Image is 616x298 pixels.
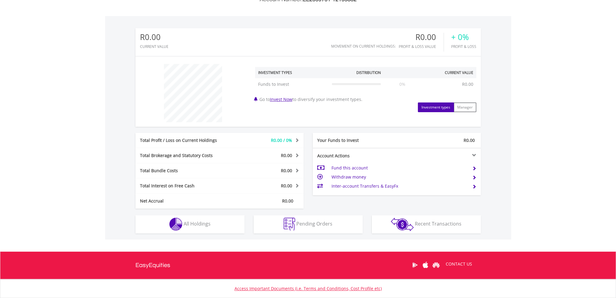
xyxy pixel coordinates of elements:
div: Go to to diversify your investment types. [251,61,481,112]
a: EasyEquities [135,252,170,279]
a: Access Important Documents (i.e. Terms and Conditions, Cost Profile etc) [235,286,382,291]
a: Google Play [410,256,420,274]
img: holdings-wht.png [169,218,182,231]
div: + 0% [451,33,476,42]
button: Pending Orders [254,215,363,233]
div: Distribution [356,70,381,75]
span: Pending Orders [296,220,332,227]
div: Total Brokerage and Statutory Costs [135,152,234,159]
a: Invest Now [270,96,292,102]
img: pending_instructions-wht.png [284,218,295,231]
div: Profit & Loss Value [399,45,444,49]
span: R0.00 [281,152,292,158]
td: 0% [384,78,421,90]
th: Current Value [421,67,476,78]
div: Account Actions [313,153,397,159]
span: R0.00 [281,168,292,173]
img: transactions-zar-wht.png [391,218,414,231]
button: Investment types [418,102,454,112]
span: R0.00 [281,183,292,189]
span: Recent Transactions [415,220,461,227]
div: Total Bundle Costs [135,168,234,174]
div: Net Accrual [135,198,234,204]
td: Fund this account [331,163,467,172]
div: CURRENT VALUE [140,45,168,49]
button: Recent Transactions [372,215,481,233]
td: Inter-account Transfers & EasyFx [331,182,467,191]
span: R0.00 / 0% [271,137,292,143]
button: Manager [454,102,476,112]
a: CONTACT US [441,256,476,273]
div: Total Profit / Loss on Current Holdings [135,137,234,143]
div: R0.00 [140,33,168,42]
a: Huawei [431,256,441,274]
th: Investment Types [255,67,329,78]
span: R0.00 [282,198,293,204]
div: Movement on Current Holdings: [331,44,396,48]
td: Withdraw money [331,172,467,182]
span: R0.00 [464,137,475,143]
td: Funds to Invest [255,78,329,90]
span: All Holdings [184,220,211,227]
div: Profit & Loss [451,45,476,49]
div: Total Interest on Free Cash [135,183,234,189]
button: All Holdings [135,215,245,233]
div: Your Funds to Invest [313,137,397,143]
a: Apple [420,256,431,274]
div: R0.00 [399,33,444,42]
td: R0.00 [459,78,476,90]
